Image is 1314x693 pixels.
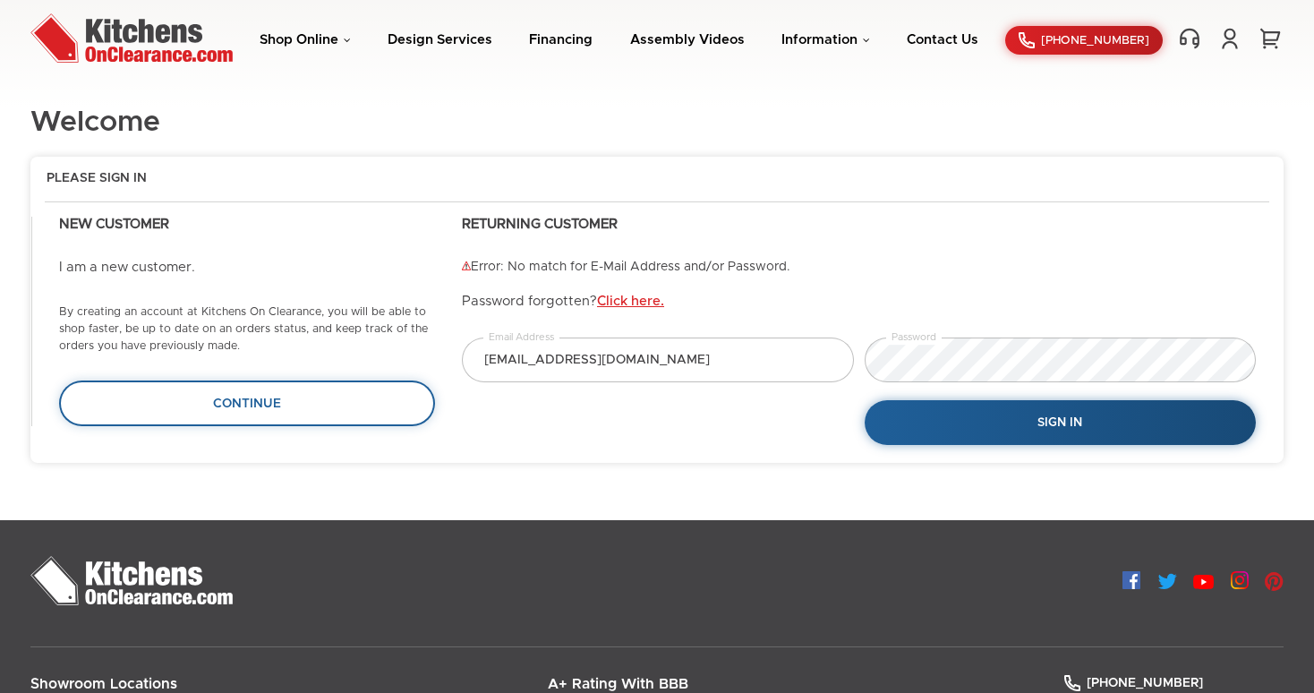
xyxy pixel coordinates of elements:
[59,306,428,352] small: By creating an account at Kitchens On Clearance, you will be able to shop faster, be up to date o...
[1231,571,1249,589] img: Instagram
[59,218,169,231] strong: New Customer
[462,294,1256,311] p: Password forgotten?
[462,261,471,270] img: Error
[30,13,233,63] img: Kitchens On Clearance
[1064,677,1203,689] a: [PHONE_NUMBER]
[30,556,233,605] img: Kitchens On Clearance
[630,33,745,47] a: Assembly Videos
[529,33,593,47] a: Financing
[1087,677,1203,689] span: [PHONE_NUMBER]
[59,381,435,425] a: Continue
[597,295,664,308] a: Click here.
[1122,571,1140,589] img: Facebook
[462,260,1216,276] td: Error: No match for E-Mail Address and/or Password.
[462,218,618,231] strong: Returning Customer
[59,260,435,277] p: I am a new customer.
[213,398,281,410] span: Continue
[47,171,147,187] span: Please Sign In
[781,33,870,47] a: Information
[907,33,978,47] a: Contact Us
[260,33,351,47] a: Shop Online
[865,400,1257,446] button: Sign In
[1037,416,1082,429] span: Sign In
[1041,35,1149,47] span: [PHONE_NUMBER]
[1005,26,1163,55] a: [PHONE_NUMBER]
[388,33,492,47] a: Design Services
[1193,575,1214,589] img: Youtube
[30,107,160,139] h1: Welcome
